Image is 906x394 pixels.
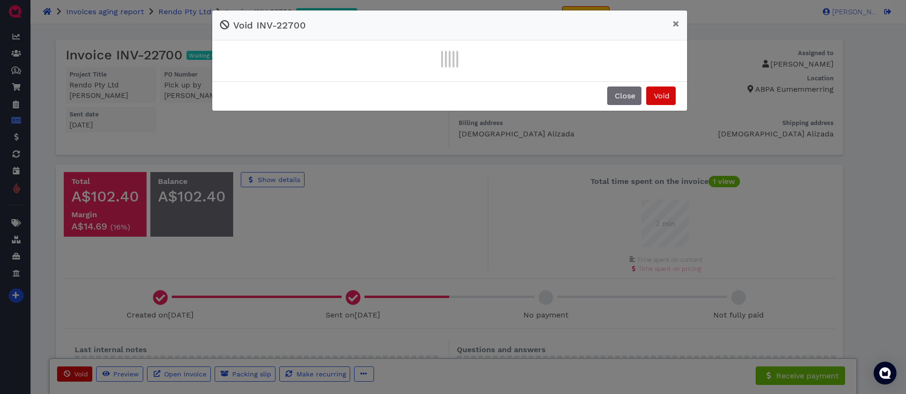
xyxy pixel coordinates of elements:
[672,17,679,30] span: ×
[646,86,676,105] button: Void
[613,91,635,100] span: Close
[652,91,670,100] span: Void
[233,19,306,31] span: Void INV-22700
[665,10,687,37] button: Close
[874,362,896,384] div: Open Intercom Messenger
[607,86,641,105] button: Close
